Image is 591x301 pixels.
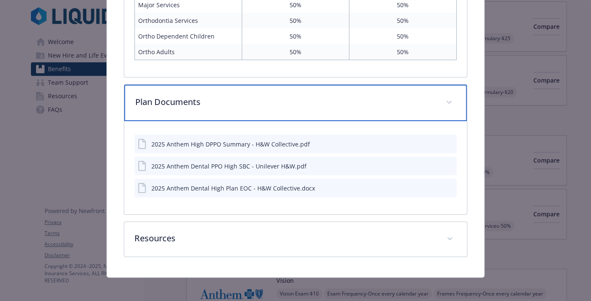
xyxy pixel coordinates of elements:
div: Resources [124,222,467,257]
div: 2025 Anthem High DPPO Summary - H&W Collective.pdf [151,140,310,149]
button: download file [432,140,439,149]
p: Resources [134,232,436,245]
td: 50% [349,44,457,60]
button: preview file [446,140,453,149]
td: 50% [242,13,349,28]
div: 2025 Anthem Dental PPO High SBC - Unilever H&W.pdf [151,162,307,171]
div: Plan Documents [124,85,467,121]
div: 2025 Anthem Dental High Plan EOC - H&W Collective.docx [151,184,315,193]
td: 50% [242,28,349,44]
td: 50% [242,44,349,60]
td: Ortho Dependent Children [134,28,242,44]
p: Plan Documents [135,96,435,108]
button: download file [432,162,439,171]
button: download file [432,184,439,193]
td: Ortho Adults [134,44,242,60]
td: Orthodontia Services [134,13,242,28]
button: preview file [446,184,453,193]
div: Plan Documents [124,121,467,214]
td: 50% [349,13,457,28]
button: preview file [446,162,453,171]
td: 50% [349,28,457,44]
